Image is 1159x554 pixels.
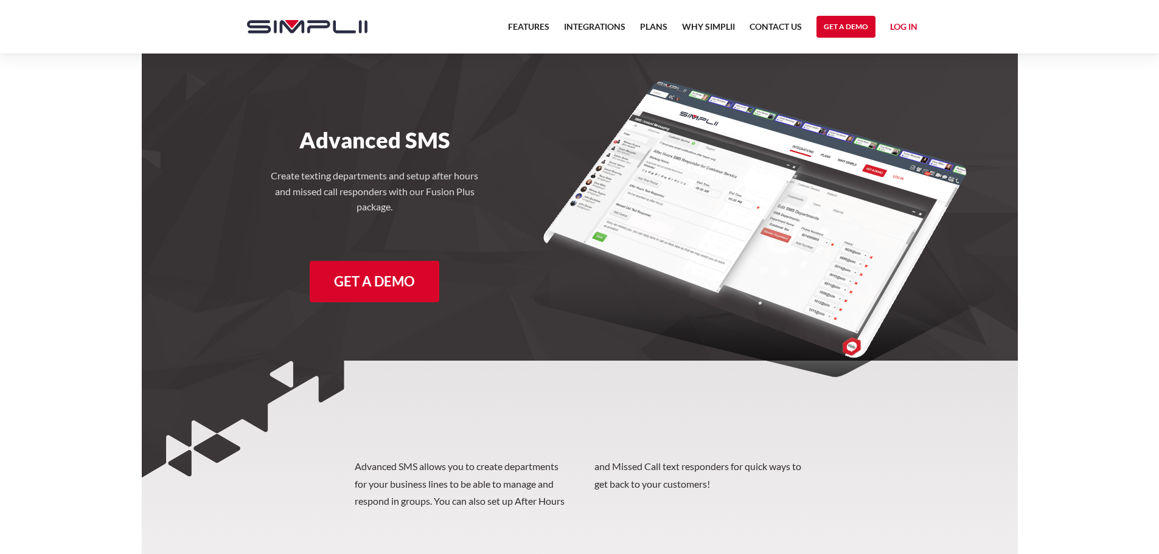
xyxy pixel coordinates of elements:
a: Plans [640,19,667,41]
img: Simplii [247,20,367,33]
a: Integrations [564,19,625,41]
a: Get a Demo [310,261,439,302]
h4: Create texting departments and setup after hours and missed call responders with our Fusion Plus ... [265,168,484,215]
a: Get a Demo [816,16,875,38]
a: Contact US [750,19,802,41]
h1: Advanced SMS [235,126,515,153]
a: Log in [890,19,917,38]
p: Advanced SMS allows you to create departments for your business lines to be able to manage and re... [355,458,805,510]
a: Why Simplii [682,19,735,41]
a: Features [508,19,549,41]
